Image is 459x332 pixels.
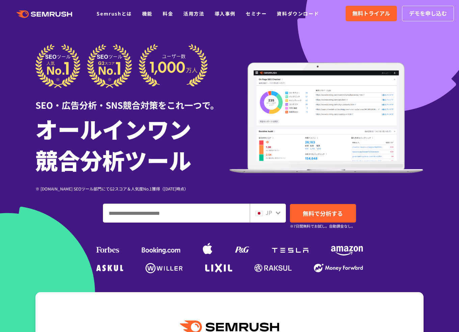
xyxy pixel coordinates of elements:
small: ※7日間無料でお試し。自動課金なし。 [290,223,355,229]
span: 無料トライアル [352,9,390,18]
div: ※ [DOMAIN_NAME] SEOツール部門にてG2スコア＆人気度No.1獲得（[DATE]時点） [35,185,230,192]
a: 料金 [163,10,173,17]
span: JP [266,208,272,216]
span: 無料で分析する [303,209,343,218]
a: Semrushとは [97,10,132,17]
a: 機能 [142,10,153,17]
input: ドメイン、キーワードまたはURLを入力してください [103,204,249,222]
a: 導入事例 [215,10,236,17]
a: 活用方法 [183,10,204,17]
div: SEO・広告分析・SNS競合対策をこれ一つで。 [35,88,230,111]
span: デモを申し込む [409,9,447,18]
a: セミナー [246,10,267,17]
a: 資料ダウンロード [277,10,319,17]
a: 無料で分析する [290,204,356,223]
h1: オールインワン 競合分析ツール [35,113,230,175]
a: デモを申し込む [402,6,454,21]
a: 無料トライアル [346,6,397,21]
